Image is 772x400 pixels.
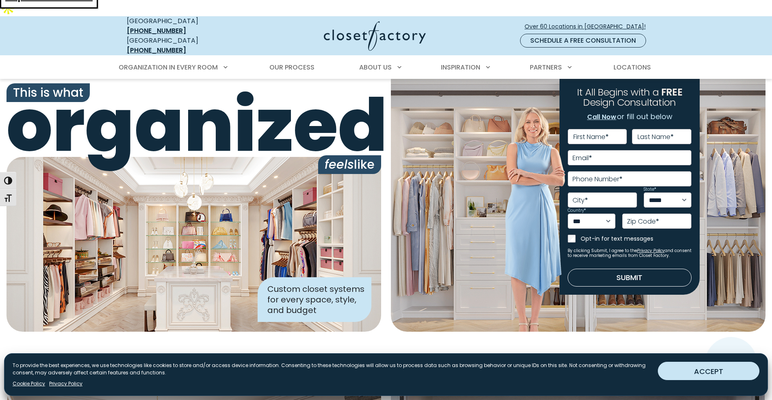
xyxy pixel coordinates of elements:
a: Privacy Policy [49,380,82,387]
a: Privacy Policy [637,248,665,254]
label: Zip Code [627,218,659,225]
span: Inspiration [441,63,480,72]
label: Last Name [638,134,674,140]
span: About Us [359,63,392,72]
a: Cookie Policy [13,380,45,387]
label: City [572,197,588,204]
a: Schedule a Free Consultation [520,34,646,48]
button: Submit [568,269,692,287]
a: [PHONE_NUMBER] [127,26,186,35]
div: Custom closet systems for every space, style, and budget [258,277,371,322]
span: Over 60 Locations in [GEOGRAPHIC_DATA]! [525,22,652,31]
span: Organization in Every Room [119,63,218,72]
label: Opt-in for text messages [581,235,692,243]
label: State [644,187,656,191]
button: ACCEPT [658,362,759,380]
span: Locations [614,63,651,72]
span: like [318,155,381,174]
label: Email [572,155,592,161]
a: [PHONE_NUMBER] [127,46,186,55]
p: or fill out below [587,111,672,122]
span: Partners [530,63,562,72]
span: organized [7,89,381,162]
span: Design Consultation [583,96,676,109]
a: Over 60 Locations in [GEOGRAPHIC_DATA]! [524,20,653,34]
nav: Primary Menu [113,56,659,79]
div: [GEOGRAPHIC_DATA] [127,16,245,36]
img: Closet Factory designed closet [7,157,381,332]
a: Call Now [587,112,617,122]
i: feels [325,156,354,173]
p: To provide the best experiences, we use technologies like cookies to store and/or access device i... [13,362,651,376]
small: By clicking Submit, I agree to the and consent to receive marketing emails from Closet Factory. [568,248,692,258]
div: [GEOGRAPHIC_DATA] [127,36,245,55]
label: Phone Number [572,176,622,183]
label: First Name [573,134,609,140]
img: Closet Factory Logo [324,21,426,51]
span: It All Begins with a [577,85,659,99]
label: Country [568,209,586,213]
span: FREE [661,85,682,99]
span: Our Process [269,63,314,72]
